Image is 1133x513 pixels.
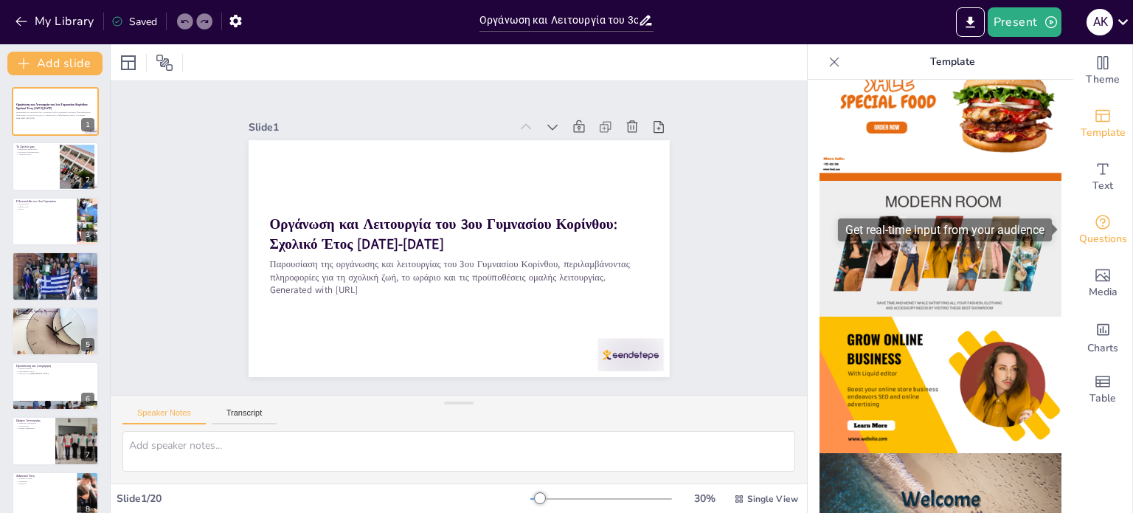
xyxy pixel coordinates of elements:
p: Τήρηση Κανόνων [16,317,94,320]
p: Διαλείμματα [16,424,51,427]
p: Επίδραση στη [GEOGRAPHIC_DATA] [16,373,94,376]
span: Media [1089,284,1118,300]
p: Έναρξη Μαθημάτων [16,427,51,430]
p: Δραστηριότητες [16,258,94,261]
button: Present [988,7,1061,37]
p: Τήρηση Ωραρίου [16,367,94,370]
p: Σχολική Ζωή [16,254,94,258]
p: Προσέλευση και Αποχώρηση [16,364,94,368]
p: Συνεργασία [16,312,94,315]
p: Χρονικό Πλαίσιο [16,477,73,480]
span: Position [156,54,173,72]
button: My Library [11,10,100,33]
p: Σύγχρονες Εγκαταστάσεις [16,150,55,153]
p: Επικοινωνία [16,205,73,208]
span: Template [1081,125,1126,141]
p: Generated with [URL] [16,117,94,120]
button: Add slide [7,52,103,75]
div: Add text boxes [1073,151,1132,204]
div: Layout [117,51,140,75]
p: Σημαντική Εκπαίδευση [16,148,55,151]
div: Α Κ [1087,9,1113,35]
p: Ενημέρωση [16,315,94,318]
div: Add images, graphics, shapes or video [1073,257,1132,310]
span: Theme [1086,72,1120,88]
p: Υποστηρικτικό Περιβάλλον [16,263,94,266]
p: Παρουσίαση της οργάνωσης και λειτουργίας του 3ου Γυμνασίου Κορίνθου, περιλαμβάνοντας πληροφορίες ... [16,111,94,117]
div: Add a table [1073,363,1132,416]
p: Πληροφορίες [16,202,73,205]
div: Get real-time input from your audience [1073,204,1132,257]
div: Change the overall theme [1073,44,1132,97]
div: Slide 1 [333,210,401,469]
p: Πόροι [16,208,73,211]
div: Add charts and graphs [1073,310,1132,363]
div: 1 [81,118,94,131]
span: Text [1092,178,1113,194]
div: 3 [81,228,94,241]
div: https://cdn.sendsteps.com/images/logo/sendsteps_logo_white.pnghttps://cdn.sendsteps.com/images/lo... [12,252,99,300]
div: 2 [81,173,94,187]
p: Template [846,44,1058,80]
span: Questions [1079,231,1127,247]
p: Προϋποθέσεις Ομαλής Λειτουργίας [16,309,94,313]
p: Διδακτικό Έτος [16,473,73,478]
img: thumb-4.png [820,317,1061,453]
img: thumb-3.png [820,181,1061,317]
button: Transcript [212,408,277,424]
div: https://cdn.sendsteps.com/images/logo/sendsteps_logo_white.pnghttps://cdn.sendsteps.com/images/lo... [12,142,99,190]
p: Διάρκεια Λειτουργίας [16,422,51,425]
div: https://cdn.sendsteps.com/images/logo/sendsteps_logo_white.pnghttps://cdn.sendsteps.com/images/lo... [12,87,99,136]
p: Πολιτιστικές Εκδηλώσεις [16,260,94,263]
strong: Οργάνωση και Λειτουργία του 3ου Γυμνασίου Κορίνθου: Σχολικό Έτος [DATE]-[DATE] [403,84,514,428]
p: Η Ιστοσελίδα του 3ου Γυμνασίου [16,199,73,204]
button: Export to PowerPoint [956,7,985,37]
div: Add ready made slides [1073,97,1132,151]
div: Get real-time input from your audience [838,218,1052,241]
div: 7 [81,448,94,461]
div: 5 [81,338,94,351]
p: Τετράμηνα [16,480,73,483]
p: Παρουσίαση της οργάνωσης και λειτουργίας του 3ου Γυμνασίου Κορίνθου, περιλαμβάνοντας πληροφορίες ... [438,43,543,419]
span: Single View [747,493,798,505]
div: Slide 1 / 20 [117,492,530,506]
button: Speaker Notes [122,408,206,424]
span: Table [1089,390,1116,407]
div: 7 [12,416,99,465]
p: Ωράριο Λειτουργίας [16,419,51,423]
p: Συνεργασία Γονέων [16,370,94,373]
input: Insert title [479,10,638,31]
button: Α Κ [1087,7,1113,37]
div: https://cdn.sendsteps.com/images/logo/sendsteps_logo_white.pnghttps://cdn.sendsteps.com/images/lo... [12,362,99,410]
img: thumb-2.png [820,44,1061,181]
p: Εξετάσεις [16,482,73,485]
div: Saved [111,15,157,29]
p: Δραστηριότητες [16,153,55,156]
strong: Οργάνωση και Λειτουργία του 3ου Γυμνασίου Κορίνθου: Σχολικό Έτος [DATE]-[DATE] [16,103,88,111]
div: 6 [81,393,94,406]
div: 4 [81,283,94,297]
p: Το Σχολείο μας [16,144,55,148]
div: 30 % [687,492,722,506]
p: Generated with [URL] [464,41,556,414]
div: https://cdn.sendsteps.com/images/logo/sendsteps_logo_white.pnghttps://cdn.sendsteps.com/images/lo... [12,197,99,246]
div: https://cdn.sendsteps.com/images/logo/sendsteps_logo_white.pnghttps://cdn.sendsteps.com/images/lo... [12,307,99,356]
span: Charts [1087,340,1118,357]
